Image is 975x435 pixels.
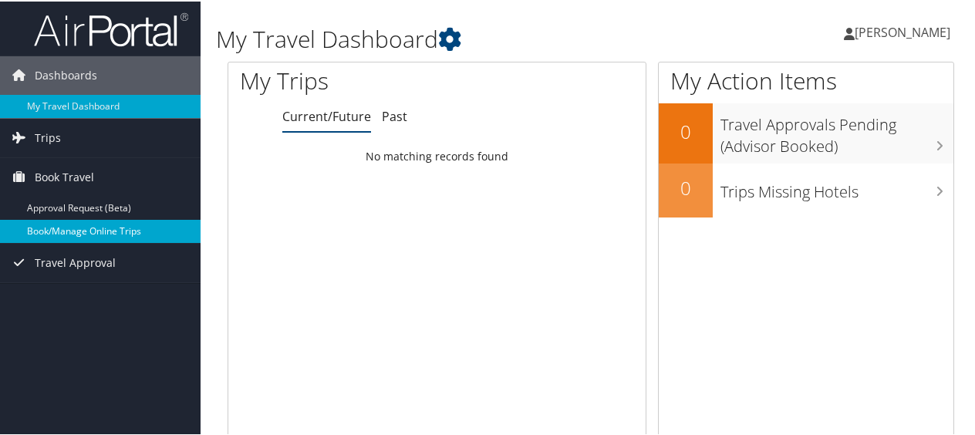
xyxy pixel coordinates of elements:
[659,63,953,96] h1: My Action Items
[35,55,97,93] span: Dashboards
[382,106,407,123] a: Past
[855,22,950,39] span: [PERSON_NAME]
[35,242,116,281] span: Travel Approval
[216,22,716,54] h1: My Travel Dashboard
[659,162,953,216] a: 0Trips Missing Hotels
[35,117,61,156] span: Trips
[282,106,371,123] a: Current/Future
[240,63,461,96] h1: My Trips
[35,157,94,195] span: Book Travel
[720,105,953,156] h3: Travel Approvals Pending (Advisor Booked)
[34,10,188,46] img: airportal-logo.png
[659,102,953,161] a: 0Travel Approvals Pending (Advisor Booked)
[720,172,953,201] h3: Trips Missing Hotels
[659,174,713,200] h2: 0
[844,8,966,54] a: [PERSON_NAME]
[659,117,713,143] h2: 0
[228,141,646,169] td: No matching records found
